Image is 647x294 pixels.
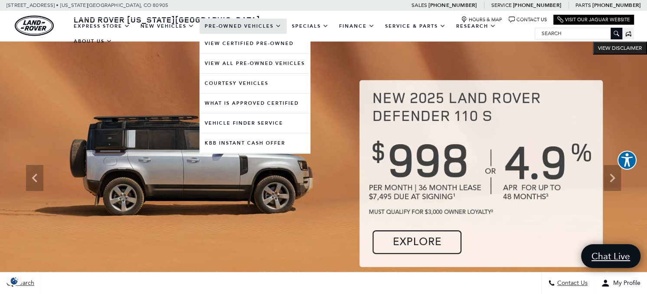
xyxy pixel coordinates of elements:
[412,2,427,8] span: Sales
[4,276,24,285] img: Opt-Out Icon
[7,2,168,8] a: [STREET_ADDRESS] • [US_STATE][GEOGRAPHIC_DATA], CO 80905
[598,45,642,52] span: VIEW DISCLAIMER
[461,16,502,23] a: Hours & Map
[199,113,310,133] a: Vehicle Finder Service
[610,280,640,287] span: My Profile
[380,19,451,34] a: Service & Parts
[557,16,630,23] a: Visit Our Jaguar Website
[199,19,287,34] a: Pre-Owned Vehicles
[593,42,647,55] button: VIEW DISCLAIMER
[199,34,310,53] a: View Certified Pre-Owned
[69,19,535,49] nav: Main Navigation
[604,165,621,191] div: Next
[581,244,640,268] a: Chat Live
[334,19,380,34] a: Finance
[592,2,640,9] a: [PHONE_NUMBER]
[69,19,135,34] a: EXPRESS STORE
[4,276,24,285] section: Click to Open Cookie Consent Modal
[135,19,199,34] a: New Vehicles
[15,16,54,36] img: Land Rover
[535,28,622,39] input: Search
[618,151,637,171] aside: Accessibility Help Desk
[15,16,54,36] a: land-rover
[618,151,637,170] button: Explore your accessibility options
[69,34,118,49] a: About Us
[451,19,501,34] a: Research
[491,2,511,8] span: Service
[555,280,588,287] span: Contact Us
[199,94,310,113] a: What Is Approved Certified
[74,14,260,25] span: Land Rover [US_STATE][GEOGRAPHIC_DATA]
[199,54,310,73] a: View All Pre-Owned Vehicles
[69,14,265,25] a: Land Rover [US_STATE][GEOGRAPHIC_DATA]
[428,2,477,9] a: [PHONE_NUMBER]
[595,272,647,294] button: Open user profile menu
[199,133,310,153] a: KBB Instant Cash Offer
[199,74,310,93] a: Courtesy Vehicles
[513,2,561,9] a: [PHONE_NUMBER]
[26,165,43,191] div: Previous
[587,250,634,262] span: Chat Live
[509,16,547,23] a: Contact Us
[287,19,334,34] a: Specials
[575,2,591,8] span: Parts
